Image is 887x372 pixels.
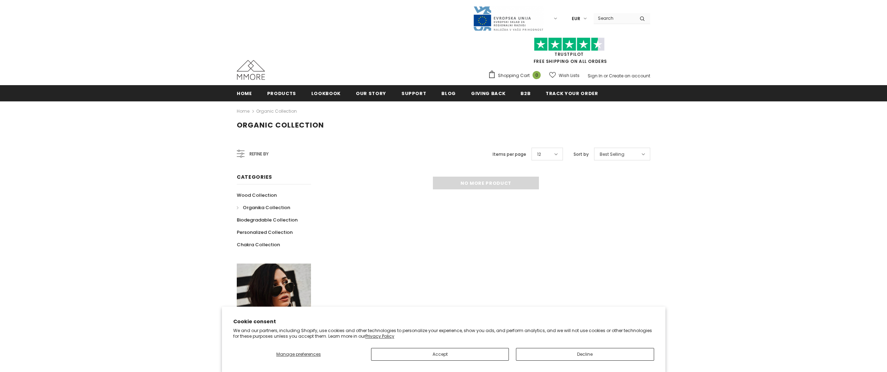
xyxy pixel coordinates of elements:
[471,85,505,101] a: Giving back
[237,241,280,248] span: Chakra Collection
[237,229,293,236] span: Personalized Collection
[237,238,280,251] a: Chakra Collection
[237,217,298,223] span: Biodegradable Collection
[237,85,252,101] a: Home
[488,70,544,81] a: Shopping Cart 0
[237,226,293,238] a: Personalized Collection
[365,333,394,339] a: Privacy Policy
[311,85,341,101] a: Lookbook
[237,107,249,116] a: Home
[276,351,321,357] span: Manage preferences
[588,73,603,79] a: Sign In
[237,90,252,97] span: Home
[311,90,341,97] span: Lookbook
[609,73,650,79] a: Create an account
[237,201,290,214] a: Organika Collection
[546,90,598,97] span: Track your order
[498,72,530,79] span: Shopping Cart
[233,328,654,339] p: We and our partners, including Shopify, use cookies and other technologies to personalize your ex...
[600,151,624,158] span: Best Selling
[521,90,530,97] span: B2B
[356,90,386,97] span: Our Story
[237,173,272,181] span: Categories
[559,72,580,79] span: Wish Lists
[237,192,277,199] span: Wood Collection
[243,204,290,211] span: Organika Collection
[473,15,544,21] a: Javni Razpis
[549,69,580,82] a: Wish Lists
[521,85,530,101] a: B2B
[237,189,277,201] a: Wood Collection
[237,120,324,130] span: Organic Collection
[233,318,654,325] h2: Cookie consent
[473,6,544,31] img: Javni Razpis
[267,90,296,97] span: Products
[604,73,608,79] span: or
[533,71,541,79] span: 0
[401,90,427,97] span: support
[249,150,269,158] span: Refine by
[256,108,297,114] a: Organic Collection
[534,37,605,51] img: Trust Pilot Stars
[594,13,634,23] input: Search Site
[401,85,427,101] a: support
[267,85,296,101] a: Products
[441,85,456,101] a: Blog
[441,90,456,97] span: Blog
[516,348,654,361] button: Decline
[574,151,589,158] label: Sort by
[546,85,598,101] a: Track your order
[356,85,386,101] a: Our Story
[488,41,650,64] span: FREE SHIPPING ON ALL ORDERS
[237,214,298,226] a: Biodegradable Collection
[237,60,265,80] img: MMORE Cases
[493,151,526,158] label: Items per page
[572,15,580,22] span: EUR
[537,151,541,158] span: 12
[233,348,364,361] button: Manage preferences
[371,348,509,361] button: Accept
[471,90,505,97] span: Giving back
[554,51,584,57] a: Trustpilot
